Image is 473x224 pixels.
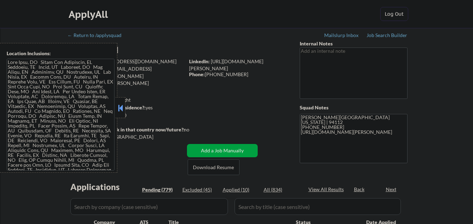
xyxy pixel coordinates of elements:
[68,45,212,54] div: [PERSON_NAME]
[68,32,128,39] a: ← Return to /applysquad
[223,186,258,193] div: Applied (10)
[367,32,408,39] a: Job Search Builder
[324,33,359,38] div: Mailslurp Inbox
[142,186,177,193] div: Pending (779)
[68,127,185,132] strong: Will need Visa to work in that country now/future?:
[367,33,408,38] div: Job Search Builder
[354,186,365,193] div: Back
[68,133,187,140] div: Yes, I am a US [DEMOGRAPHIC_DATA]
[184,126,204,133] div: no
[386,186,397,193] div: Next
[300,40,408,47] div: Internal Notes
[70,198,228,215] input: Search by company (case sensitive)
[70,183,140,191] div: Applications
[68,112,185,119] div: $250,000
[300,104,408,111] div: Squad Notes
[69,8,110,20] div: ApplyAll
[324,32,359,39] a: Mailslurp Inbox
[380,7,408,21] button: Log Out
[189,58,210,64] strong: LinkedIn:
[68,96,185,103] div: 10 sent / 200 bought
[69,65,185,79] div: [EMAIL_ADDRESS][DOMAIN_NAME]
[7,50,114,57] div: Location Inclusions:
[189,71,288,78] div: [PHONE_NUMBER]
[189,58,263,71] a: [URL][DOMAIN_NAME][PERSON_NAME]
[264,186,299,193] div: All (834)
[189,71,205,77] strong: Phone:
[69,58,185,65] div: [EMAIL_ADDRESS][DOMAIN_NAME]
[68,33,128,38] div: ← Return to /applysquad
[235,198,401,215] input: Search by title (case sensitive)
[182,186,217,193] div: Excluded (45)
[308,186,346,193] div: View All Results
[68,73,185,93] div: [PERSON_NAME][EMAIL_ADDRESS][PERSON_NAME][DOMAIN_NAME]
[188,159,239,175] button: Download Resume
[187,144,258,157] button: Add a Job Manually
